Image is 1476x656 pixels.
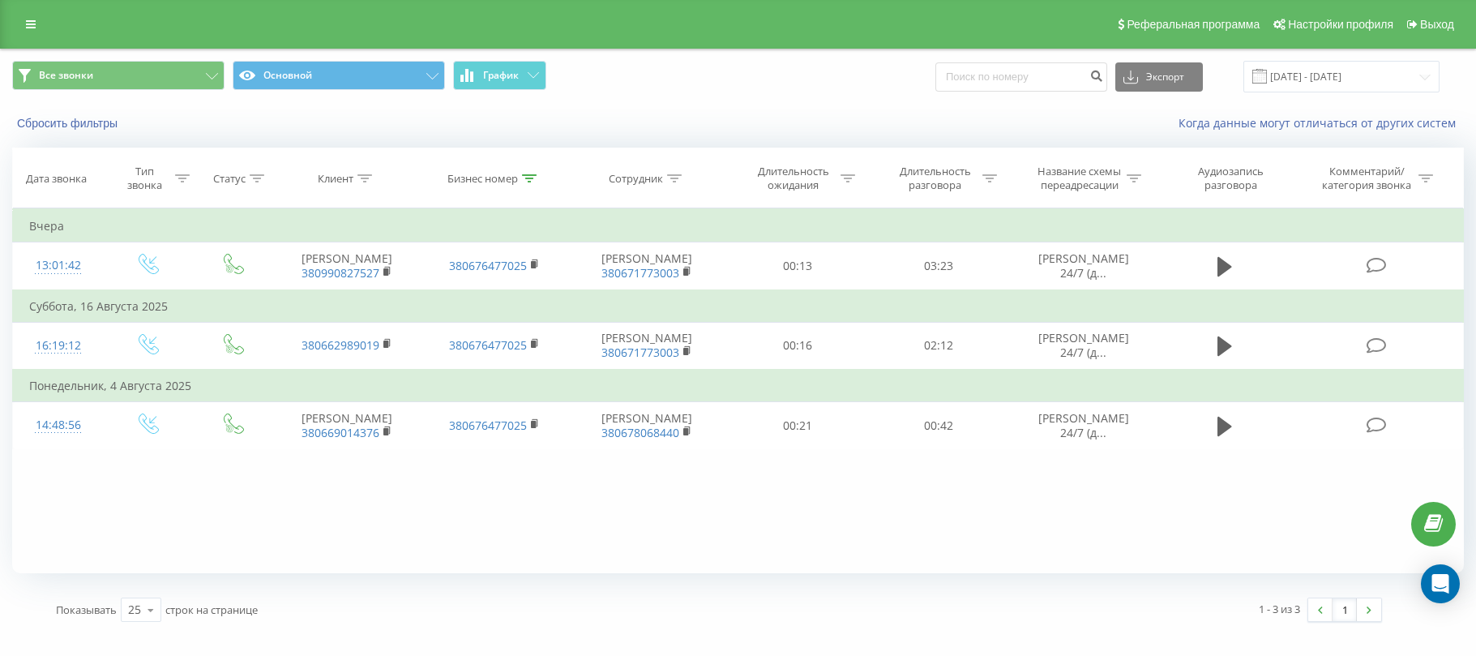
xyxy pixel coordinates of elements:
a: Когда данные могут отличаться от других систем [1179,115,1464,131]
td: Вчера [13,210,1464,242]
div: Название схемы переадресации [1036,165,1123,192]
td: 00:21 [726,402,868,449]
td: Понедельник, 4 Августа 2025 [13,370,1464,402]
span: Реферальная программа [1127,18,1260,31]
span: График [483,70,519,81]
td: 03:23 [868,242,1010,290]
div: Длительность разговора [892,165,978,192]
div: Дата звонка [26,172,87,186]
span: строк на странице [165,602,258,617]
div: 1 - 3 из 3 [1259,601,1300,617]
a: 380676477025 [449,258,527,273]
button: График [453,61,546,90]
div: 25 [128,602,141,618]
span: Выход [1420,18,1454,31]
td: [PERSON_NAME] [273,402,421,449]
td: Суббота, 16 Августа 2025 [13,290,1464,323]
div: Длительность ожидания [750,165,836,192]
td: 00:16 [726,322,868,370]
button: Сбросить фильтры [12,116,126,131]
a: 380662989019 [302,337,379,353]
div: Open Intercom Messenger [1421,564,1460,603]
input: Поиск по номеру [935,62,1107,92]
span: [PERSON_NAME] 24/7 (д... [1038,410,1129,440]
td: 00:42 [868,402,1010,449]
td: [PERSON_NAME] [568,322,727,370]
span: Все звонки [39,69,93,82]
div: 14:48:56 [29,409,87,441]
div: Бизнес номер [447,172,518,186]
span: Настройки профиля [1288,18,1393,31]
div: Статус [213,172,246,186]
a: 380676477025 [449,418,527,433]
span: [PERSON_NAME] 24/7 (д... [1038,251,1129,281]
button: Все звонки [12,61,225,90]
td: [PERSON_NAME] [273,242,421,290]
a: 380990827527 [302,265,379,281]
div: Сотрудник [609,172,663,186]
a: 380671773003 [601,265,679,281]
div: 13:01:42 [29,250,87,281]
div: 16:19:12 [29,330,87,362]
div: Тип звонка [118,165,171,192]
td: 00:13 [726,242,868,290]
a: 1 [1333,598,1357,621]
div: Аудиозапись разговора [1178,165,1283,192]
td: 02:12 [868,322,1010,370]
td: [PERSON_NAME] [568,242,727,290]
div: Клиент [318,172,353,186]
div: Комментарий/категория звонка [1320,165,1414,192]
a: 380678068440 [601,425,679,440]
td: [PERSON_NAME] [568,402,727,449]
a: 380676477025 [449,337,527,353]
span: Показывать [56,602,117,617]
button: Экспорт [1115,62,1203,92]
a: 380669014376 [302,425,379,440]
a: 380671773003 [601,345,679,360]
span: [PERSON_NAME] 24/7 (д... [1038,330,1129,360]
button: Основной [233,61,445,90]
